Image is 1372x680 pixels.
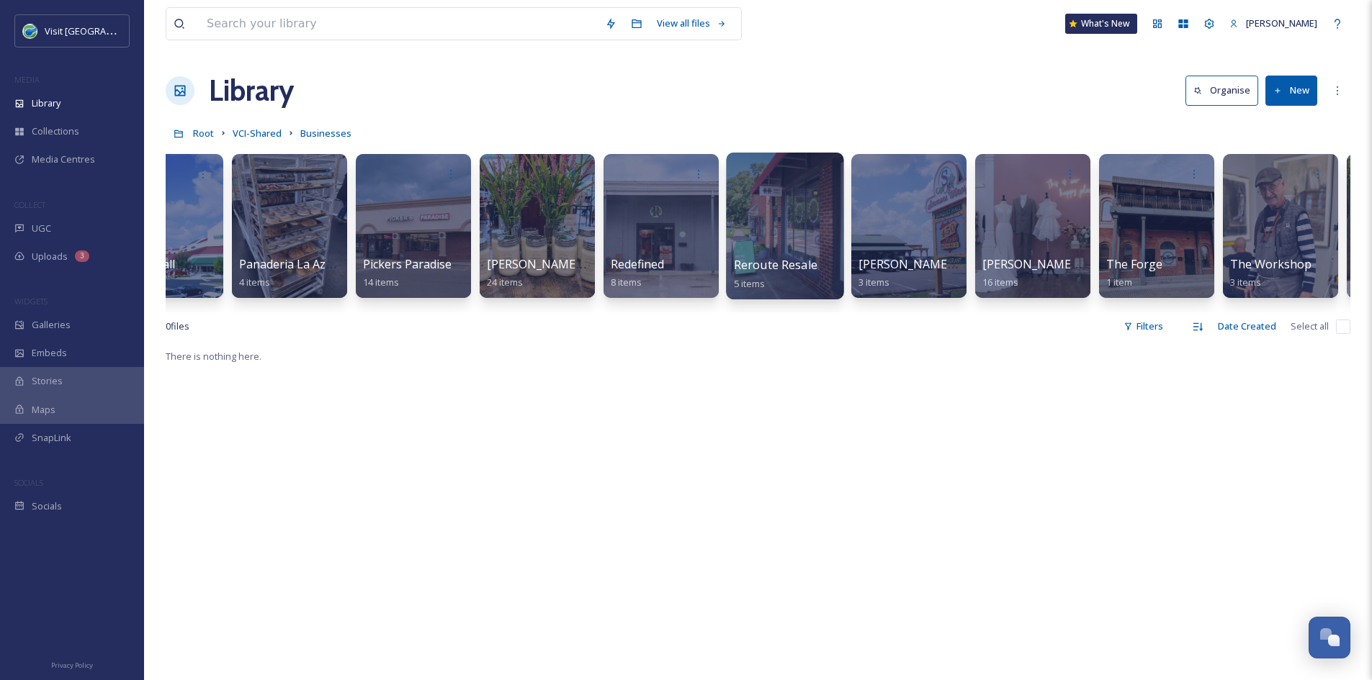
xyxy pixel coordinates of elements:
[32,124,79,138] span: Collections
[982,276,1018,289] span: 16 items
[982,256,1165,272] span: [PERSON_NAME]'s Bridal and Tux
[611,276,642,289] span: 8 items
[858,258,992,289] a: [PERSON_NAME] Winery3 items
[14,199,45,210] span: COLLECT
[1106,258,1162,289] a: The Forge1 item
[300,127,351,140] span: Businesses
[611,256,664,272] span: Redefined
[734,276,766,289] span: 5 items
[1309,617,1350,658] button: Open Chat
[45,24,207,37] span: Visit [GEOGRAPHIC_DATA] [US_STATE]
[1230,258,1312,289] a: The Workshop3 items
[32,250,68,263] span: Uploads
[239,276,270,289] span: 4 items
[734,258,817,290] a: Reroute Resale5 items
[14,74,40,85] span: MEDIA
[363,276,399,289] span: 14 items
[199,8,598,40] input: Search your library
[32,346,67,360] span: Embeds
[1185,76,1258,105] button: Organise
[1230,256,1312,272] span: The Workshop
[32,374,63,388] span: Stories
[14,477,43,488] span: SOCIALS
[51,661,93,670] span: Privacy Policy
[363,258,452,289] a: Pickers Paradise14 items
[363,256,452,272] span: Pickers Paradise
[1065,14,1137,34] a: What's New
[611,258,664,289] a: Redefined8 items
[32,96,60,110] span: Library
[1246,17,1317,30] span: [PERSON_NAME]
[487,276,523,289] span: 24 items
[1291,319,1329,333] span: Select all
[209,69,294,112] a: Library
[32,222,51,235] span: UGC
[1116,312,1170,340] div: Filters
[487,258,620,289] a: [PERSON_NAME] Design24 items
[487,256,620,272] span: [PERSON_NAME] Design
[32,499,62,513] span: Socials
[858,276,889,289] span: 3 items
[32,318,71,332] span: Galleries
[239,256,348,272] span: Panaderia La Azteca
[300,124,351,142] a: Businesses
[1230,276,1261,289] span: 3 items
[982,258,1165,289] a: [PERSON_NAME]'s Bridal and Tux16 items
[32,431,71,445] span: SnapLink
[1106,276,1132,289] span: 1 item
[14,296,48,307] span: WIDGETS
[193,124,214,142] a: Root
[23,24,37,38] img: cvctwitlogo_400x400.jpg
[1211,312,1283,340] div: Date Created
[650,9,734,37] a: View all files
[1185,76,1265,105] a: Organise
[233,124,282,142] a: VCI-Shared
[1106,256,1162,272] span: The Forge
[1265,76,1317,105] button: New
[239,258,348,289] a: Panaderia La Azteca4 items
[32,153,95,166] span: Media Centres
[51,656,93,673] a: Privacy Policy
[166,350,261,363] span: There is nothing here.
[734,257,817,273] span: Reroute Resale
[858,256,992,272] span: [PERSON_NAME] Winery
[193,127,214,140] span: Root
[1222,9,1324,37] a: [PERSON_NAME]
[32,403,55,417] span: Maps
[75,250,89,262] div: 3
[166,319,189,333] span: 0 file s
[233,127,282,140] span: VCI-Shared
